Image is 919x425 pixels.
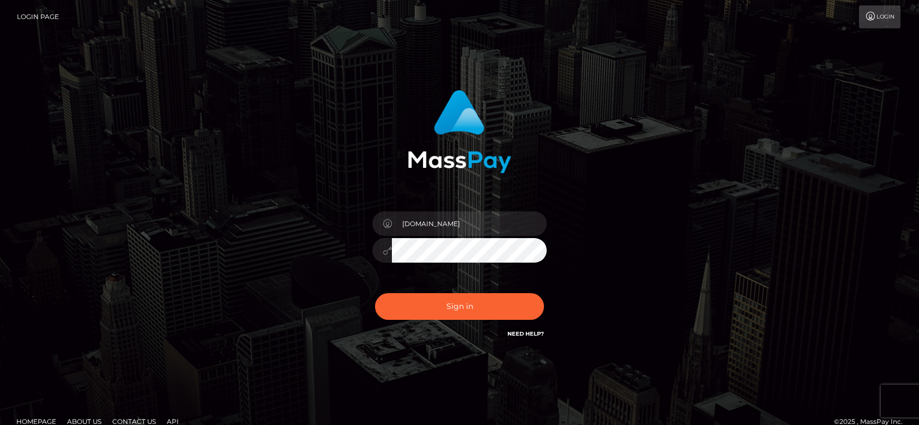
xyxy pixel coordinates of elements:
a: Need Help? [507,330,544,337]
a: Login Page [17,5,59,28]
button: Sign in [375,293,544,320]
img: MassPay Login [408,90,511,173]
input: Username... [392,211,547,236]
a: Login [859,5,900,28]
